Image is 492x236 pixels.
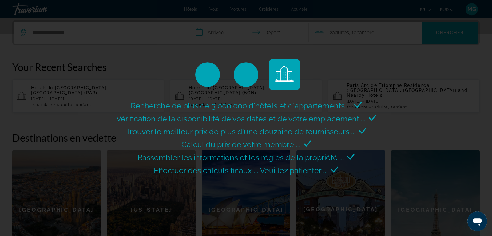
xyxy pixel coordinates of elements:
[126,127,356,136] span: Trouver le meilleur prix de plus d'une douzaine de fournisseurs ...
[154,166,328,175] span: Effectuer des calculs finaux ... Veuillez patienter ...
[116,114,366,123] span: Vérification de la disponibilité de vos dates et de votre emplacement ...
[137,153,344,162] span: Rassembler les informations et les règles de la propriété ...
[467,211,487,231] iframe: Bouton de lancement de la fenêtre de messagerie
[131,101,351,110] span: Recherche de plus de 3 000 000 d'hôtels et d'appartements ...
[181,140,300,149] span: Calcul du prix de votre membre ...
